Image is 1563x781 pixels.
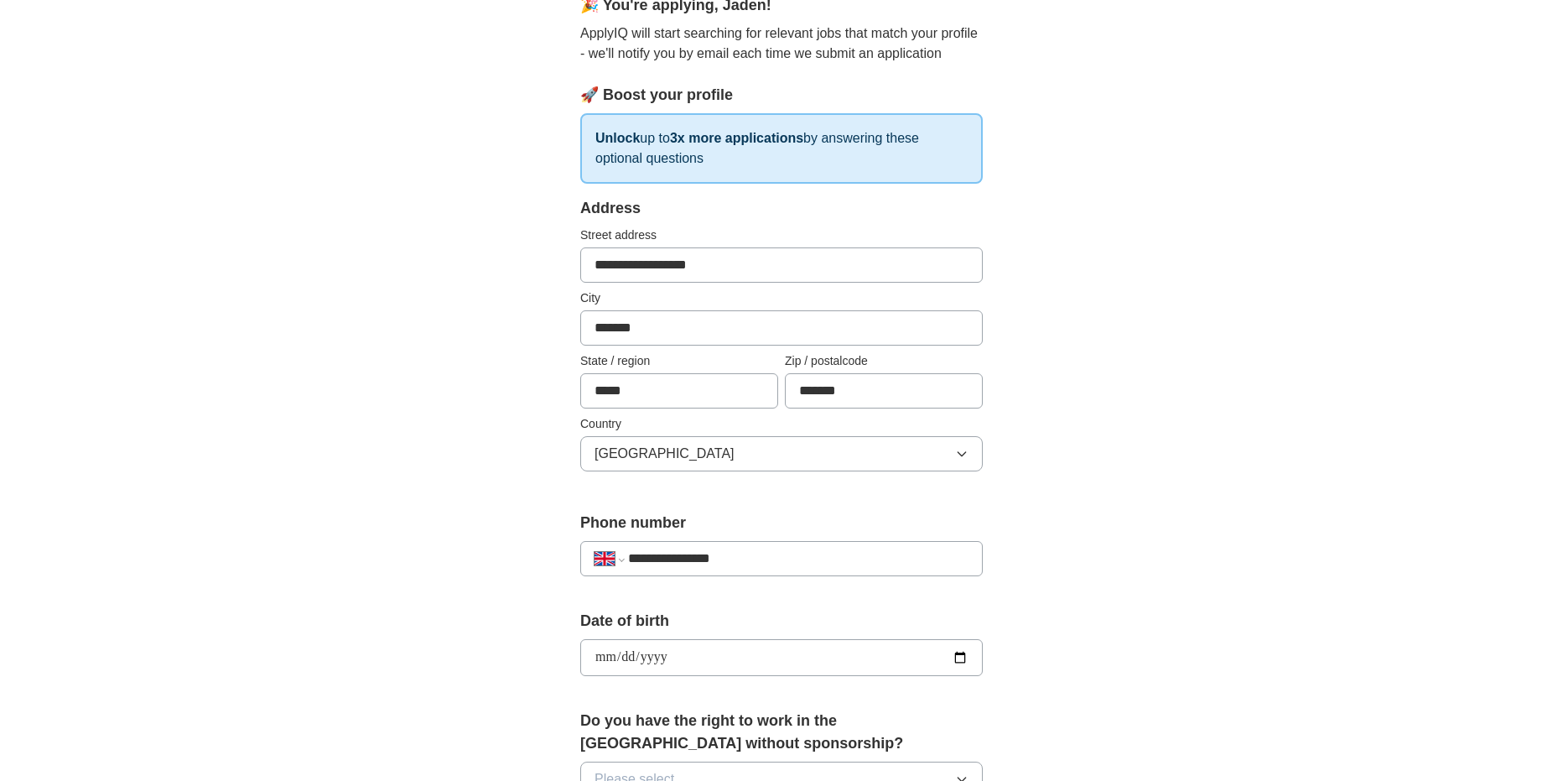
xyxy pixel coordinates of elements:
span: [GEOGRAPHIC_DATA] [595,444,735,464]
strong: Unlock [595,131,640,145]
label: Country [580,415,983,433]
label: Street address [580,226,983,244]
p: ApplyIQ will start searching for relevant jobs that match your profile - we'll notify you by emai... [580,23,983,64]
label: Date of birth [580,610,983,633]
button: [GEOGRAPHIC_DATA] [580,436,983,471]
label: Zip / postalcode [785,352,983,370]
strong: 3x more applications [670,131,803,145]
div: Address [580,197,983,220]
p: up to by answering these optional questions [580,113,983,184]
label: Do you have the right to work in the [GEOGRAPHIC_DATA] without sponsorship? [580,710,983,755]
label: City [580,289,983,307]
label: Phone number [580,512,983,534]
div: 🚀 Boost your profile [580,84,983,107]
label: State / region [580,352,778,370]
